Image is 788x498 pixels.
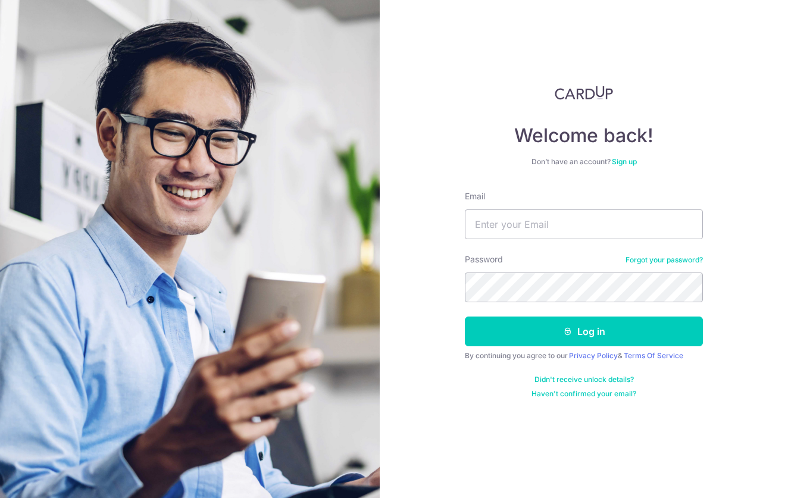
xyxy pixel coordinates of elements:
div: Don’t have an account? [465,157,703,167]
input: Enter your Email [465,209,703,239]
img: CardUp Logo [555,86,613,100]
a: Haven't confirmed your email? [531,389,636,399]
label: Email [465,190,485,202]
button: Log in [465,317,703,346]
a: Sign up [612,157,637,166]
a: Forgot your password? [626,255,703,265]
label: Password [465,253,503,265]
a: Privacy Policy [569,351,618,360]
div: By continuing you agree to our & [465,351,703,361]
a: Didn't receive unlock details? [534,375,634,384]
a: Terms Of Service [624,351,683,360]
h4: Welcome back! [465,124,703,148]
